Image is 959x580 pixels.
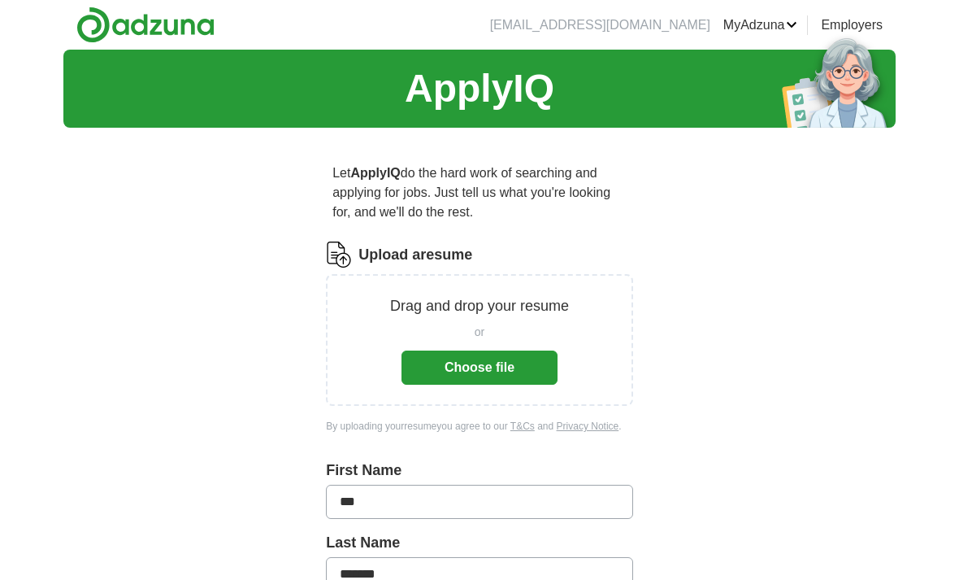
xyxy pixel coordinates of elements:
div: By uploading your resume you agree to our and . [326,419,633,434]
li: [EMAIL_ADDRESS][DOMAIN_NAME] [490,15,710,35]
span: or [475,324,484,341]
p: Let do the hard work of searching and applying for jobs. Just tell us what you're looking for, an... [326,157,633,229]
a: MyAdzuna [723,15,798,35]
label: Upload a resume [358,244,472,266]
a: Employers [821,15,883,35]
img: CV Icon [326,242,352,268]
label: First Name [326,460,633,482]
button: Choose file [401,351,558,385]
img: Adzuna logo [76,7,215,43]
a: Privacy Notice [557,421,619,432]
p: Drag and drop your resume [390,295,569,317]
h1: ApplyIQ [405,59,554,118]
strong: ApplyIQ [350,166,400,180]
a: T&Cs [510,421,535,432]
label: Last Name [326,532,633,554]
